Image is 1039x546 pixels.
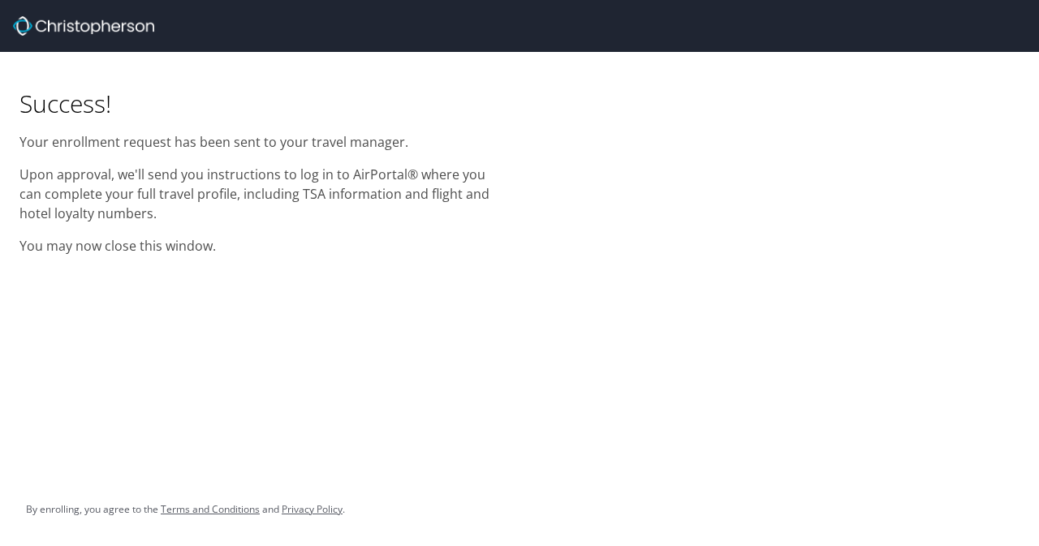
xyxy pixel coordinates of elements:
[13,16,154,36] img: cbt logo
[161,502,260,516] a: Terms and Conditions
[19,165,500,223] p: Upon approval, we'll send you instructions to log in to AirPortal® where you can complete your fu...
[282,502,343,516] a: Privacy Policy
[19,132,500,152] p: Your enrollment request has been sent to your travel manager.
[19,236,500,256] p: You may now close this window.
[26,489,345,530] div: By enrolling, you agree to the and .
[19,88,500,119] h1: Success!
